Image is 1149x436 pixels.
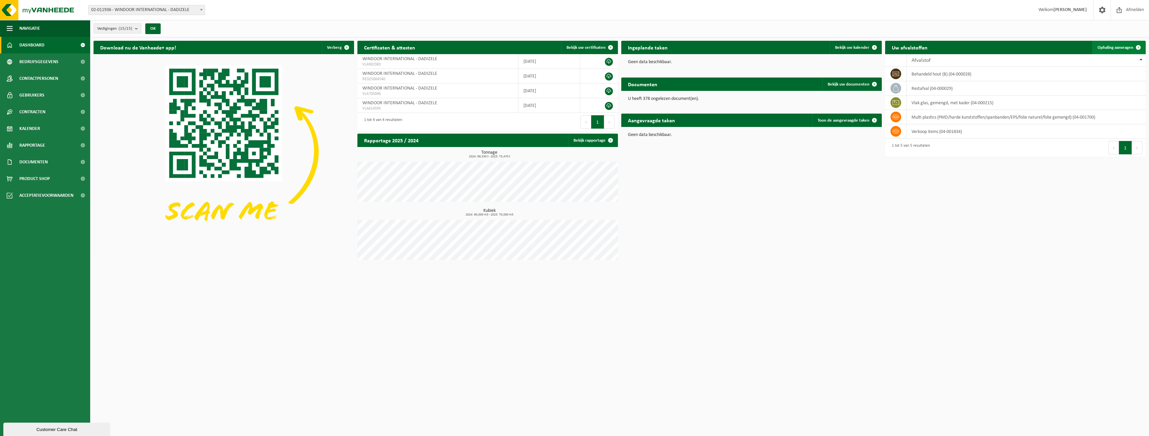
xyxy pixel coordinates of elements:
[88,5,205,15] span: 02-011936 - WINDOOR INTERNATIONAL - DADIZELE
[361,155,618,158] span: 2024: 99,530 t - 2025: 73,470 t
[581,115,591,129] button: Previous
[322,41,353,54] button: Verberg
[830,41,881,54] a: Bekijk uw kalender
[912,58,931,63] span: Afvalstof
[362,106,513,111] span: VLA614595
[362,91,513,97] span: VLA705046
[361,115,402,129] div: 1 tot 4 van 4 resultaten
[3,421,112,436] iframe: chat widget
[361,150,618,158] h3: Tonnage
[19,187,73,204] span: Acceptatievoorwaarden
[19,154,48,170] span: Documenten
[1053,7,1087,12] strong: [PERSON_NAME]
[907,110,1146,124] td: multi plastics (PMD/harde kunststoffen/spanbanden/EPS/folie naturel/folie gemengd) (04-001700)
[628,133,875,137] p: Geen data beschikbaar.
[327,45,342,50] span: Verberg
[119,26,132,31] count: (15/15)
[362,56,437,61] span: WINDOOR INTERNATIONAL - DADIZELE
[818,118,869,123] span: Toon de aangevraagde taken
[907,124,1146,139] td: verkoop items (04-001834)
[19,170,50,187] span: Product Shop
[812,114,881,127] a: Toon de aangevraagde taken
[1132,141,1142,154] button: Next
[362,71,437,76] span: WINDOOR INTERNATIONAL - DADIZELE
[94,23,141,33] button: Vestigingen(15/15)
[888,140,930,155] div: 1 tot 5 van 5 resultaten
[907,96,1146,110] td: vlak glas, gemengd, met kader (04-000215)
[835,45,869,50] span: Bekijk uw kalender
[628,60,875,64] p: Geen data beschikbaar.
[19,137,45,154] span: Rapportage
[145,23,161,34] button: OK
[628,97,875,101] p: U heeft 378 ongelezen document(en).
[361,213,618,216] span: 2024: 90,000 m3 - 2025: 70,000 m3
[561,41,617,54] a: Bekijk uw certificaten
[518,98,580,113] td: [DATE]
[822,78,881,91] a: Bekijk uw documenten
[357,134,425,147] h2: Rapportage 2025 / 2024
[907,67,1146,81] td: behandeld hout (B) (04-000028)
[362,86,437,91] span: WINDOOR INTERNATIONAL - DADIZELE
[19,37,44,53] span: Dashboard
[591,115,604,129] button: 1
[568,134,617,147] a: Bekijk rapportage
[357,41,422,54] h2: Certificaten & attesten
[828,82,869,87] span: Bekijk uw documenten
[19,120,40,137] span: Kalender
[1108,141,1119,154] button: Previous
[19,87,44,104] span: Gebruikers
[19,104,45,120] span: Contracten
[518,84,580,98] td: [DATE]
[518,54,580,69] td: [DATE]
[1092,41,1145,54] a: Ophaling aanvragen
[518,69,580,84] td: [DATE]
[604,115,615,129] button: Next
[19,53,58,70] span: Bedrijfsgegevens
[1098,45,1133,50] span: Ophaling aanvragen
[885,41,934,54] h2: Uw afvalstoffen
[94,54,354,250] img: Download de VHEPlus App
[362,101,437,106] span: WINDOOR INTERNATIONAL - DADIZELE
[566,45,606,50] span: Bekijk uw certificaten
[907,81,1146,96] td: restafval (04-000029)
[362,77,513,82] span: RED25004540
[19,20,40,37] span: Navigatie
[621,114,682,127] h2: Aangevraagde taken
[361,208,618,216] h3: Kubiek
[362,62,513,67] span: VLA902383
[621,41,674,54] h2: Ingeplande taken
[19,70,58,87] span: Contactpersonen
[89,5,205,15] span: 02-011936 - WINDOOR INTERNATIONAL - DADIZELE
[94,41,183,54] h2: Download nu de Vanheede+ app!
[1119,141,1132,154] button: 1
[97,24,132,34] span: Vestigingen
[621,78,664,91] h2: Documenten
